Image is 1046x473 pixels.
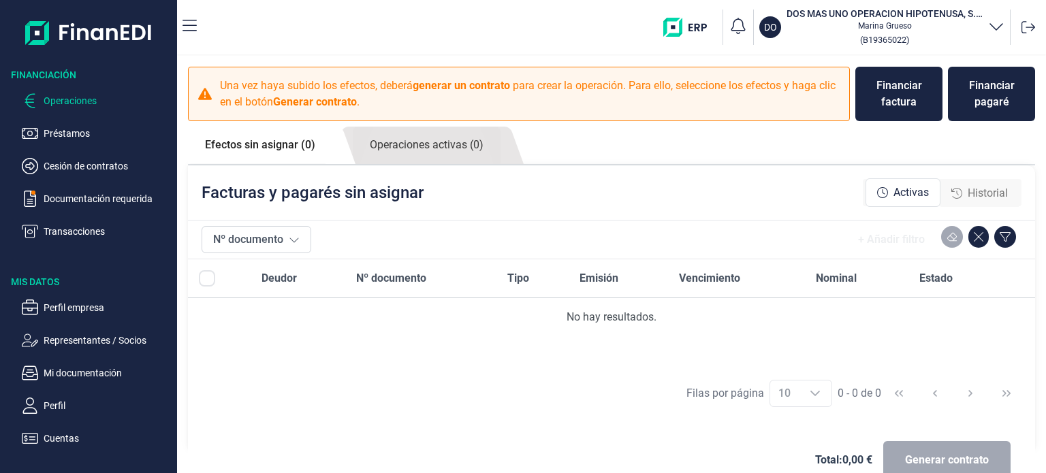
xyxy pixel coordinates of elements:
[44,397,172,414] p: Perfil
[815,452,872,468] span: Total: 0,00 €
[22,430,172,446] button: Cuentas
[353,127,501,164] a: Operaciones activas (0)
[44,332,172,348] p: Representantes / Socios
[44,191,172,207] p: Documentación requerida
[44,299,172,316] p: Perfil empresa
[199,270,215,287] div: All items unselected
[22,365,172,381] button: Mi documentación
[679,270,740,287] span: Vencimiento
[356,270,426,287] span: Nº documento
[202,226,311,253] button: Nº documento
[686,385,764,402] div: Filas por página
[940,180,1019,207] div: Historial
[22,397,172,414] button: Perfil
[22,223,172,240] button: Transacciones
[855,67,942,121] button: Financiar factura
[787,7,983,20] h3: DOS MAS UNO OPERACION HIPOTENUSA, S.L.
[202,182,424,203] p: Facturas y pagarés sin asignar
[816,270,857,287] span: Nominal
[22,191,172,207] button: Documentación requerida
[44,158,172,174] p: Cesión de contratos
[44,365,172,381] p: Mi documentación
[663,18,717,37] img: erp
[44,125,172,142] p: Préstamos
[954,377,987,410] button: Next Page
[507,270,529,287] span: Tipo
[990,377,1023,410] button: Last Page
[948,67,1035,121] button: Financiar pagaré
[188,127,332,163] a: Efectos sin asignar (0)
[22,93,172,109] button: Operaciones
[273,95,357,108] b: Generar contrato
[261,270,297,287] span: Deudor
[44,430,172,446] p: Cuentas
[22,125,172,142] button: Préstamos
[919,270,953,287] span: Estado
[220,78,841,110] p: Una vez haya subido los efectos, deberá para crear la operación. Para ello, seleccione los efecto...
[883,377,915,410] button: First Page
[787,20,983,31] p: Marina Grueso
[22,332,172,348] button: Representantes / Socios
[893,184,929,201] span: Activas
[799,380,831,406] div: Choose
[44,223,172,240] p: Transacciones
[968,185,1008,201] span: Historial
[44,93,172,109] p: Operaciones
[764,20,777,34] p: DO
[413,79,510,92] b: generar un contrato
[580,270,618,287] span: Emisión
[866,178,940,207] div: Activas
[866,78,932,110] div: Financiar factura
[838,388,881,399] span: 0 - 0 de 0
[25,11,153,54] img: Logo de aplicación
[860,35,909,45] small: Copiar cif
[919,377,951,410] button: Previous Page
[22,299,172,316] button: Perfil empresa
[199,309,1024,325] div: No hay resultados.
[22,158,172,174] button: Cesión de contratos
[759,7,1004,48] button: DODOS MAS UNO OPERACION HIPOTENUSA, S.L.Marina Grueso(B19365022)
[959,78,1024,110] div: Financiar pagaré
